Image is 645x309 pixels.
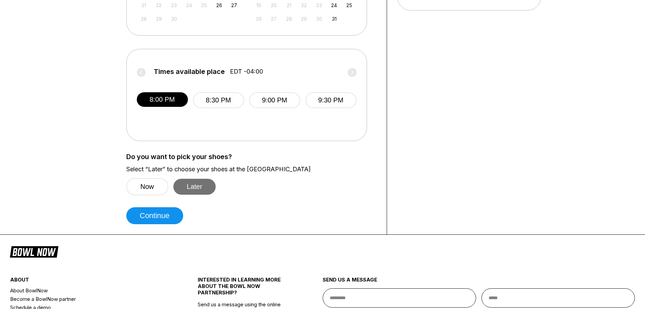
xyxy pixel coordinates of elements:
[185,1,194,10] div: Not available Wednesday, September 24th, 2025
[323,276,635,288] div: send us a message
[284,1,294,10] div: Not available Tuesday, October 21st, 2025
[345,1,354,10] div: Choose Saturday, October 25th, 2025
[139,1,148,10] div: Not available Sunday, September 21st, 2025
[315,14,324,23] div: Not available Thursday, October 30th, 2025
[10,295,166,303] a: Become a BowlNow partner
[139,14,148,23] div: Not available Sunday, September 28th, 2025
[269,14,278,23] div: Not available Monday, October 27th, 2025
[173,179,216,195] button: Later
[199,1,209,10] div: Not available Thursday, September 25th, 2025
[169,14,178,23] div: Not available Tuesday, September 30th, 2025
[230,68,263,75] span: EDT -04:00
[315,1,324,10] div: Not available Thursday, October 23rd, 2025
[254,14,263,23] div: Not available Sunday, October 26th, 2025
[230,1,239,10] div: Choose Saturday, September 27th, 2025
[254,1,263,10] div: Not available Sunday, October 19th, 2025
[269,1,278,10] div: Not available Monday, October 20th, 2025
[10,286,166,295] a: About BowlNow
[137,92,188,107] button: 8:00 PM
[198,276,292,301] div: INTERESTED IN LEARNING MORE ABOUT THE BOWL NOW PARTNERSHIP?
[329,1,339,10] div: Choose Friday, October 24th, 2025
[299,1,308,10] div: Not available Wednesday, October 22nd, 2025
[126,166,377,173] label: Select “Later” to choose your shoes at the [GEOGRAPHIC_DATA]
[305,92,357,108] button: 9:30 PM
[169,1,178,10] div: Not available Tuesday, September 23rd, 2025
[215,1,224,10] div: Choose Friday, September 26th, 2025
[193,92,244,108] button: 8:30 PM
[299,14,308,23] div: Not available Wednesday, October 29th, 2025
[329,14,339,23] div: Choose Friday, October 31st, 2025
[126,178,168,195] button: Now
[126,207,183,224] button: Continue
[249,92,300,108] button: 9:00 PM
[284,14,294,23] div: Not available Tuesday, October 28th, 2025
[154,1,164,10] div: Not available Monday, September 22nd, 2025
[154,68,225,75] span: Times available place
[10,276,166,286] div: about
[154,14,164,23] div: Not available Monday, September 29th, 2025
[126,153,377,160] label: Do you want to pick your shoes?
